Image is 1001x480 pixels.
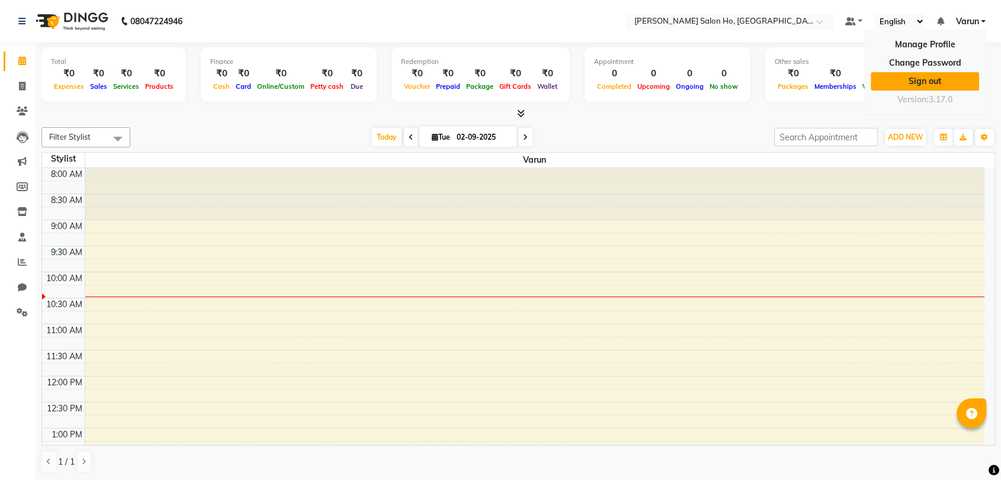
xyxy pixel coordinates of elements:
[463,82,496,91] span: Package
[707,82,741,91] span: No show
[811,82,859,91] span: Memberships
[49,246,85,259] div: 9:30 AM
[51,82,87,91] span: Expenses
[210,82,233,91] span: Cash
[110,67,142,80] div: ₹0
[51,67,87,80] div: ₹0
[233,67,254,80] div: ₹0
[49,429,85,441] div: 1:00 PM
[44,402,85,415] div: 12:30 PM
[707,67,741,80] div: 0
[44,376,85,389] div: 12:00 PM
[30,5,111,38] img: logo
[673,82,707,91] span: Ongoing
[673,67,707,80] div: 0
[594,82,634,91] span: Completed
[307,82,346,91] span: Petty cash
[775,57,967,67] div: Other sales
[594,57,741,67] div: Appointment
[44,324,85,337] div: 11:00 AM
[130,5,182,38] b: 08047224946
[401,82,433,91] span: Voucher
[885,129,926,146] button: ADD NEW
[51,57,177,67] div: Total
[87,82,110,91] span: Sales
[142,82,177,91] span: Products
[594,67,634,80] div: 0
[142,67,177,80] div: ₹0
[955,15,978,28] span: Varun
[429,133,453,141] span: Tue
[811,67,859,80] div: ₹0
[44,298,85,311] div: 10:30 AM
[775,82,811,91] span: Packages
[859,67,895,80] div: ₹0
[871,54,979,72] a: Change Password
[110,82,142,91] span: Services
[44,272,85,285] div: 10:00 AM
[496,82,534,91] span: Gift Cards
[87,67,110,80] div: ₹0
[453,128,512,146] input: 2025-09-02
[871,72,979,91] a: Sign out
[534,82,560,91] span: Wallet
[210,67,233,80] div: ₹0
[859,82,895,91] span: Vouchers
[307,67,346,80] div: ₹0
[401,67,433,80] div: ₹0
[634,67,673,80] div: 0
[372,128,402,146] span: Today
[233,82,254,91] span: Card
[348,82,366,91] span: Due
[463,67,496,80] div: ₹0
[49,132,91,141] span: Filter Stylist
[534,67,560,80] div: ₹0
[49,168,85,181] div: 8:00 AM
[58,456,75,468] span: 1 / 1
[254,82,307,91] span: Online/Custom
[210,57,367,67] div: Finance
[888,133,923,141] span: ADD NEW
[85,153,985,167] span: Varun
[774,128,878,146] input: Search Appointment
[346,67,367,80] div: ₹0
[42,153,85,165] div: Stylist
[496,67,534,80] div: ₹0
[433,67,463,80] div: ₹0
[401,57,560,67] div: Redemption
[433,82,463,91] span: Prepaid
[871,36,979,54] a: Manage Profile
[49,194,85,207] div: 8:30 AM
[49,220,85,233] div: 9:00 AM
[775,67,811,80] div: ₹0
[44,350,85,363] div: 11:30 AM
[871,91,979,108] div: Version:3.17.0
[254,67,307,80] div: ₹0
[634,82,673,91] span: Upcoming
